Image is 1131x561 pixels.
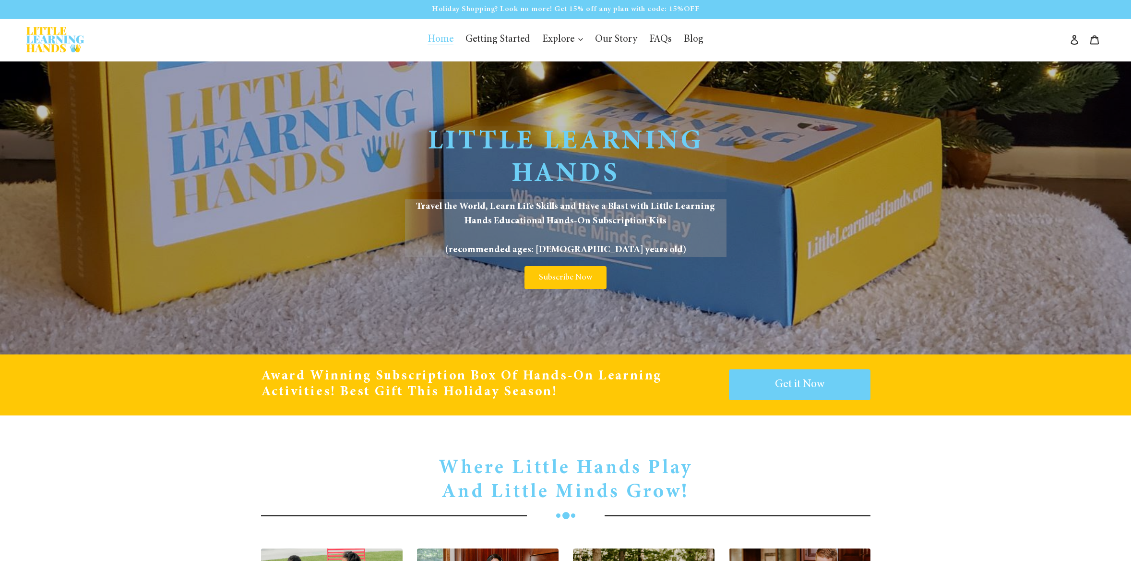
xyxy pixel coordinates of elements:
span: Blog [684,35,703,45]
a: Subscribe Now [524,266,607,289]
span: FAQs [649,35,672,45]
a: Our Story [590,31,642,49]
span: Subscribe Now [539,273,592,282]
span: Where Little Hands Play and Little Minds Grow! [439,458,693,502]
span: Explore [542,35,574,45]
span: Home [428,35,453,45]
span: Getting Started [465,35,530,45]
a: FAQs [644,31,677,49]
a: Getting Started [461,31,535,49]
a: Home [423,31,458,49]
a: Get it Now [729,369,870,400]
button: Explore [537,31,588,49]
p: Holiday Shopping? Look no more! Get 15% off any plan with code: 15%OFF [1,1,1130,17]
span: Little Learning Hands [428,129,703,189]
img: Little Learning Hands [26,27,84,52]
span: Travel the World, Learn Life Skills and Have a Blast with Little Learning Hands Educational Hands... [405,199,726,257]
span: Get it Now [775,379,824,390]
span: Award Winning Subscription Box of Hands-On Learning Activities! Best gift this Holiday Season! [261,370,662,400]
span: Our Story [595,35,637,45]
a: Blog [679,31,708,49]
